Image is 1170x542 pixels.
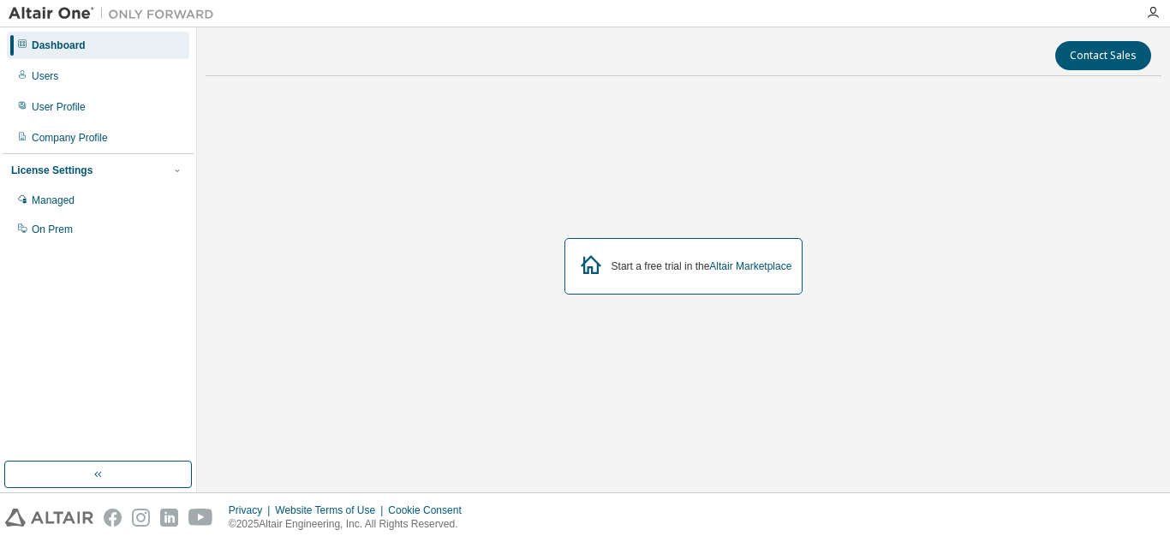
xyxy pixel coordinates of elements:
[9,5,223,22] img: Altair One
[132,509,150,527] img: instagram.svg
[5,509,93,527] img: altair_logo.svg
[388,503,471,517] div: Cookie Consent
[32,39,86,52] div: Dashboard
[229,503,275,517] div: Privacy
[32,223,73,236] div: On Prem
[32,100,86,114] div: User Profile
[32,69,58,83] div: Users
[612,259,792,273] div: Start a free trial in the
[11,164,93,177] div: License Settings
[1055,41,1151,70] button: Contact Sales
[160,509,178,527] img: linkedin.svg
[188,509,213,527] img: youtube.svg
[275,503,388,517] div: Website Terms of Use
[32,131,108,145] div: Company Profile
[709,260,791,272] a: Altair Marketplace
[104,509,122,527] img: facebook.svg
[32,194,75,207] div: Managed
[229,517,472,532] p: © 2025 Altair Engineering, Inc. All Rights Reserved.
